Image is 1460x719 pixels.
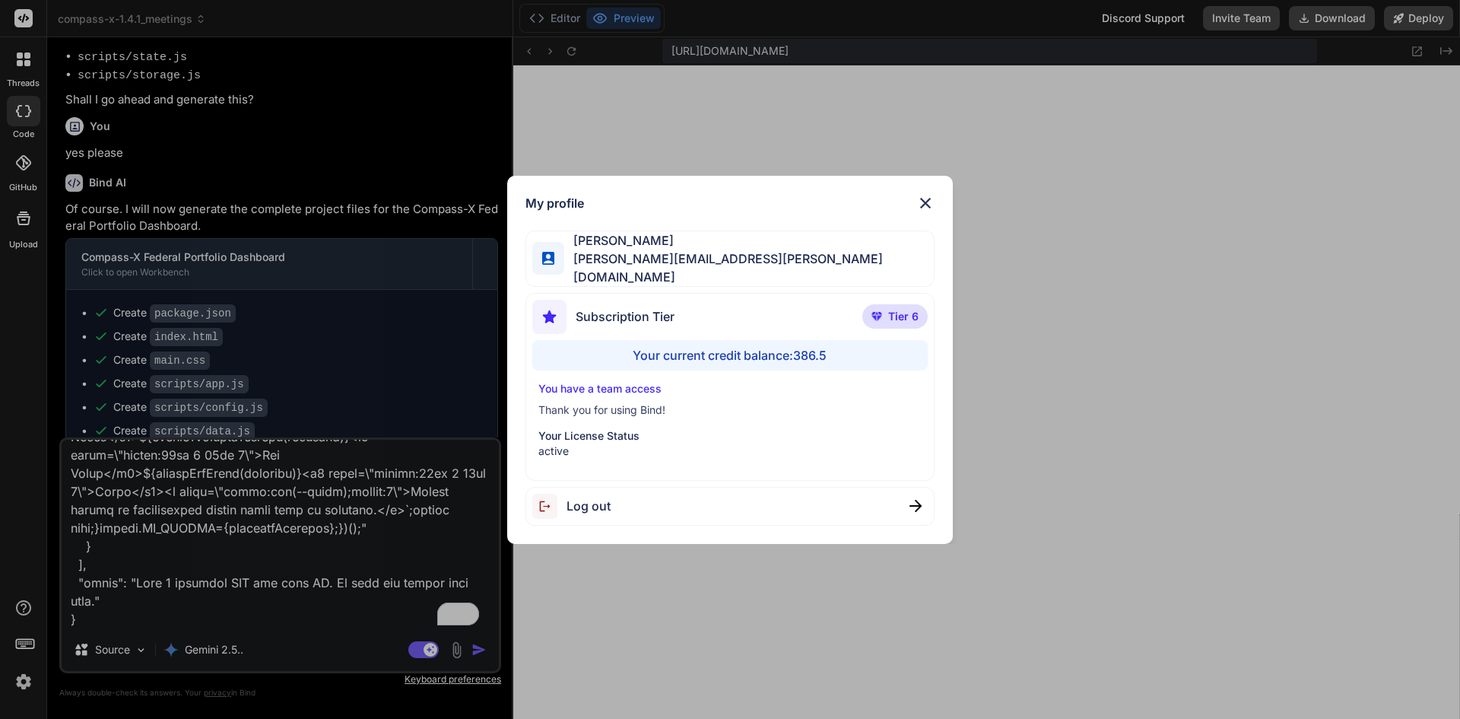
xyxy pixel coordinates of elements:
p: active [538,444,922,459]
img: subscription [532,300,567,334]
img: close [909,500,922,512]
span: [PERSON_NAME] [564,231,934,250]
p: Your License Status [538,428,922,444]
span: Tier 6 [888,309,919,324]
span: Log out [567,497,611,515]
img: close [916,194,935,212]
p: Thank you for using Bind! [538,402,922,418]
h1: My profile [525,194,584,212]
div: Your current credit balance: 386.5 [532,340,928,371]
span: [PERSON_NAME][EMAIL_ADDRESS][PERSON_NAME][DOMAIN_NAME] [564,250,934,286]
img: premium [871,312,882,321]
img: profile [542,252,554,264]
img: logout [532,494,567,519]
p: You have a team access [538,381,922,396]
span: Subscription Tier [576,307,674,326]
